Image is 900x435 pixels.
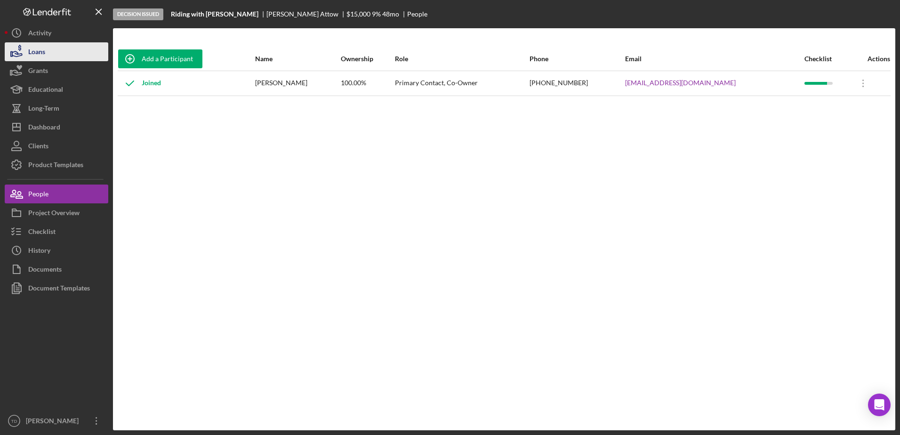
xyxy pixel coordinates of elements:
[5,411,108,430] button: TD[PERSON_NAME]
[28,118,60,139] div: Dashboard
[28,241,50,262] div: History
[255,72,340,95] div: [PERSON_NAME]
[113,8,163,20] div: Decision Issued
[804,55,851,63] div: Checklist
[28,137,48,158] div: Clients
[5,137,108,155] button: Clients
[341,72,394,95] div: 100.00%
[868,394,891,416] div: Open Intercom Messenger
[255,55,340,63] div: Name
[11,419,17,424] text: TD
[28,260,62,281] div: Documents
[5,155,108,174] button: Product Templates
[5,279,108,298] button: Document Templates
[5,80,108,99] button: Educational
[28,222,56,243] div: Checklist
[171,10,258,18] b: Riding with [PERSON_NAME]
[28,155,83,177] div: Product Templates
[28,80,63,101] div: Educational
[28,42,45,64] div: Loans
[5,42,108,61] button: Loans
[395,72,529,95] div: Primary Contact, Co-Owner
[28,185,48,206] div: People
[5,118,108,137] button: Dashboard
[530,72,624,95] div: [PHONE_NUMBER]
[852,55,890,63] div: Actions
[28,24,51,45] div: Activity
[5,260,108,279] button: Documents
[5,185,108,203] button: People
[5,24,108,42] button: Activity
[118,72,161,95] div: Joined
[142,49,193,68] div: Add a Participant
[625,55,804,63] div: Email
[28,61,48,82] div: Grants
[407,10,427,18] div: People
[5,61,108,80] button: Grants
[530,55,624,63] div: Phone
[28,279,90,300] div: Document Templates
[28,203,80,225] div: Project Overview
[5,203,108,222] button: Project Overview
[341,55,394,63] div: Ownership
[382,10,399,18] div: 48 mo
[372,10,381,18] div: 9 %
[346,10,370,18] span: $15,000
[625,79,736,87] a: [EMAIL_ADDRESS][DOMAIN_NAME]
[5,241,108,260] button: History
[5,99,108,118] button: Long-Term
[395,55,529,63] div: Role
[266,10,346,18] div: [PERSON_NAME] Attow
[5,222,108,241] button: Checklist
[118,49,202,68] button: Add a Participant
[24,411,85,433] div: [PERSON_NAME]
[28,99,59,120] div: Long-Term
